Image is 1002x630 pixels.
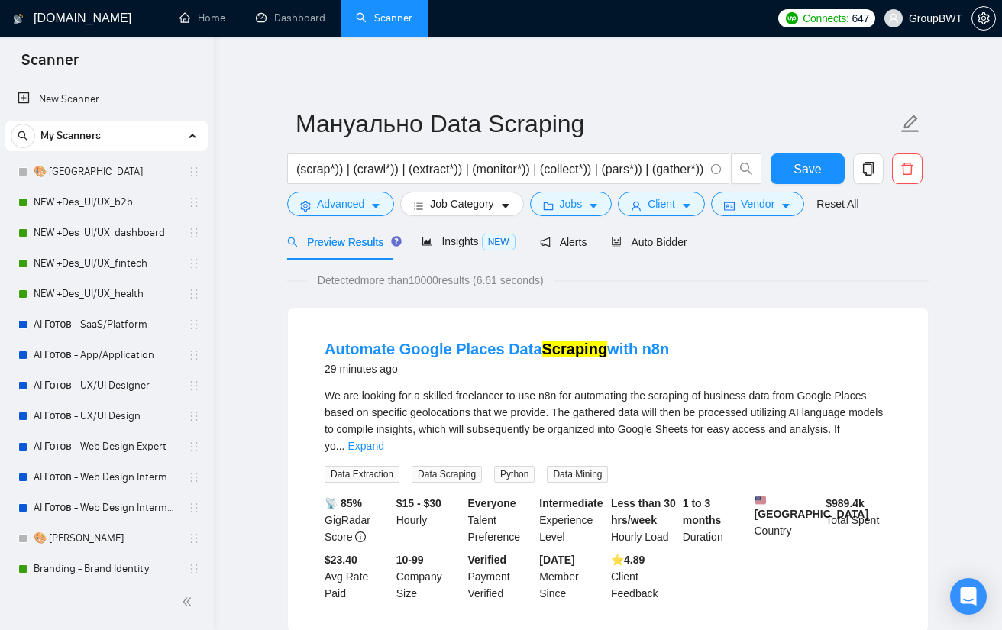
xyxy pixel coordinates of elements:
span: We are looking for a skilled freelancer to use n8n for automating the scraping of business data f... [325,389,883,452]
b: 📡 85% [325,497,362,509]
span: caret-down [370,200,381,212]
input: Scanner name... [296,105,897,143]
span: Client [648,195,675,212]
span: caret-down [588,200,599,212]
div: 29 minutes ago [325,360,669,378]
span: Python [494,466,535,483]
button: search [731,153,761,184]
span: Advanced [317,195,364,212]
span: holder [188,471,200,483]
span: Insights [422,235,515,247]
a: 🎨 [PERSON_NAME] [34,523,179,554]
span: Alerts [540,236,587,248]
span: Scanner [9,49,91,81]
span: holder [188,166,200,178]
div: Talent Preference [465,495,537,545]
span: copy [854,162,883,176]
a: New Scanner [18,84,196,115]
span: ... [336,440,345,452]
div: Avg Rate Paid [322,551,393,602]
a: NEW +Des_UI/UX_fintech [34,248,179,279]
b: $23.40 [325,554,357,566]
div: Experience Level [536,495,608,545]
div: GigRadar Score [322,495,393,545]
span: Vendor [741,195,774,212]
span: holder [188,502,200,514]
span: holder [188,563,200,575]
span: Save [794,160,821,179]
a: NEW +Des_UI/UX_dashboard [34,218,179,248]
button: userClientcaret-down [618,192,705,216]
button: Save [771,153,845,184]
a: AI Готов - UX/UI Designer [34,370,179,401]
span: holder [188,318,200,331]
span: info-circle [355,531,366,542]
span: Data Extraction [325,466,399,483]
span: info-circle [711,164,721,174]
mark: Scraping [542,341,608,357]
span: notification [540,237,551,247]
div: We are looking for a skilled freelancer to use n8n for automating the scraping of business data f... [325,387,891,454]
span: caret-down [500,200,511,212]
a: setting [971,12,996,24]
b: Less than 30 hrs/week [611,497,676,526]
span: holder [188,349,200,361]
span: search [287,237,298,247]
div: Payment Verified [465,551,537,602]
span: idcard [724,200,735,212]
span: search [11,131,34,141]
div: Company Size [393,551,465,602]
img: upwork-logo.png [786,12,798,24]
span: user [888,13,899,24]
button: search [11,124,35,148]
span: area-chart [422,236,432,247]
button: idcardVendorcaret-down [711,192,804,216]
button: delete [892,153,923,184]
img: 🇺🇸 [755,495,766,506]
span: NEW [482,234,516,250]
a: AI Готов - App/Application [34,340,179,370]
span: holder [188,288,200,300]
div: Client Feedback [608,551,680,602]
b: Everyone [468,497,516,509]
span: Connects: [803,10,848,27]
a: NEW +Des_UI/UX_health [34,279,179,309]
a: searchScanner [356,11,412,24]
div: Open Intercom Messenger [950,578,987,615]
button: folderJobscaret-down [530,192,613,216]
span: holder [188,410,200,422]
span: Auto Bidder [611,236,687,248]
span: 647 [852,10,869,27]
input: Search Freelance Jobs... [296,160,704,179]
span: folder [543,200,554,212]
span: holder [188,257,200,270]
span: caret-down [781,200,791,212]
a: AI Готов - UX/UI Design [34,401,179,431]
b: [DATE] [539,554,574,566]
div: Total Spent [823,495,894,545]
a: Reset All [816,195,858,212]
button: settingAdvancedcaret-down [287,192,394,216]
span: delete [893,162,922,176]
button: barsJob Categorycaret-down [400,192,523,216]
a: AI Готов - Web Design Expert [34,431,179,462]
a: AI Готов - SaaS/Platform [34,309,179,340]
b: 10-99 [396,554,424,566]
span: setting [972,12,995,24]
div: Member Since [536,551,608,602]
a: AI Готов - Web Design Intermediate минус Developer [34,462,179,493]
a: AI Готов - Web Design Intermediate минус Development [34,493,179,523]
span: holder [188,532,200,544]
b: 1 to 3 months [683,497,722,526]
span: Jobs [560,195,583,212]
a: Expand [347,440,383,452]
b: [GEOGRAPHIC_DATA] [755,495,869,520]
span: edit [900,114,920,134]
span: holder [188,196,200,208]
li: New Scanner [5,84,208,115]
a: Branding - Brand Identity [34,554,179,584]
b: $ 989.4k [826,497,865,509]
span: bars [413,200,424,212]
button: setting [971,6,996,31]
span: My Scanners [40,121,101,151]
